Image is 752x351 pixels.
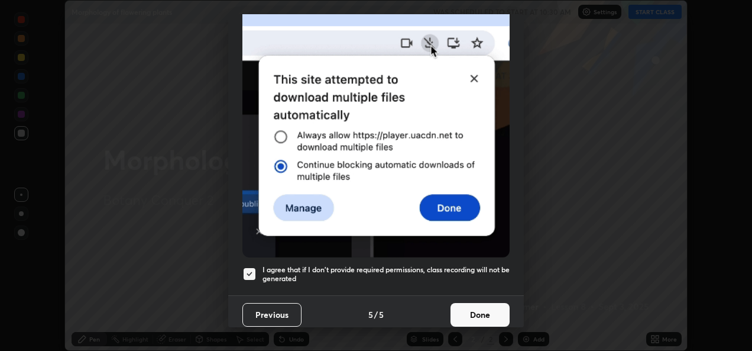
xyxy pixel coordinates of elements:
[242,303,302,327] button: Previous
[262,265,510,284] h5: I agree that if I don't provide required permissions, class recording will not be generated
[379,308,384,321] h4: 5
[374,308,378,321] h4: /
[368,308,373,321] h4: 5
[450,303,510,327] button: Done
